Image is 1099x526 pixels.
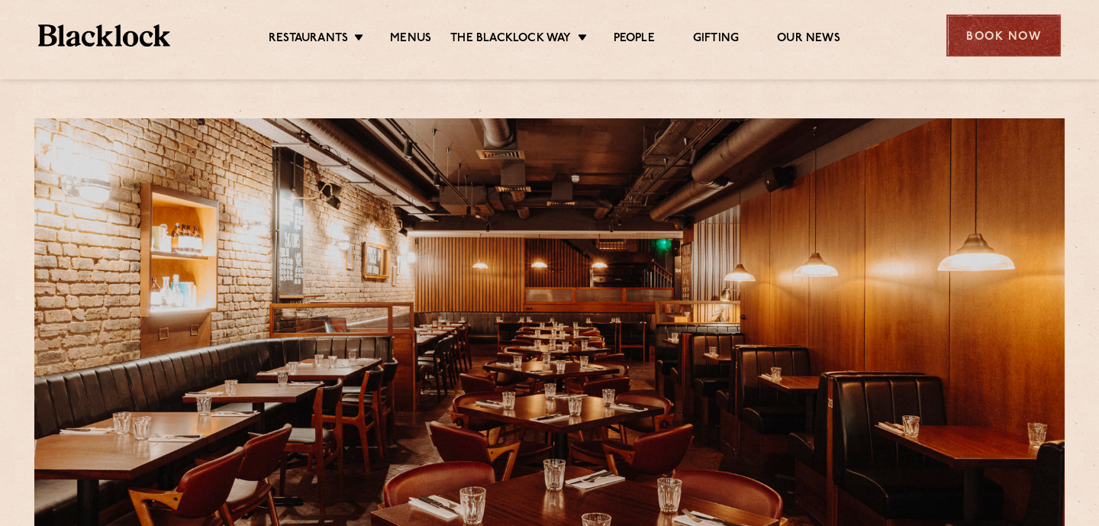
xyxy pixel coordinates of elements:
a: People [614,31,655,48]
a: Our News [777,31,840,48]
img: BL_Textured_Logo-footer-cropped.svg [38,24,170,47]
div: Book Now [946,15,1061,56]
a: The Blacklock Way [450,31,571,48]
a: Menus [390,31,431,48]
a: Gifting [693,31,739,48]
a: Restaurants [269,31,348,48]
